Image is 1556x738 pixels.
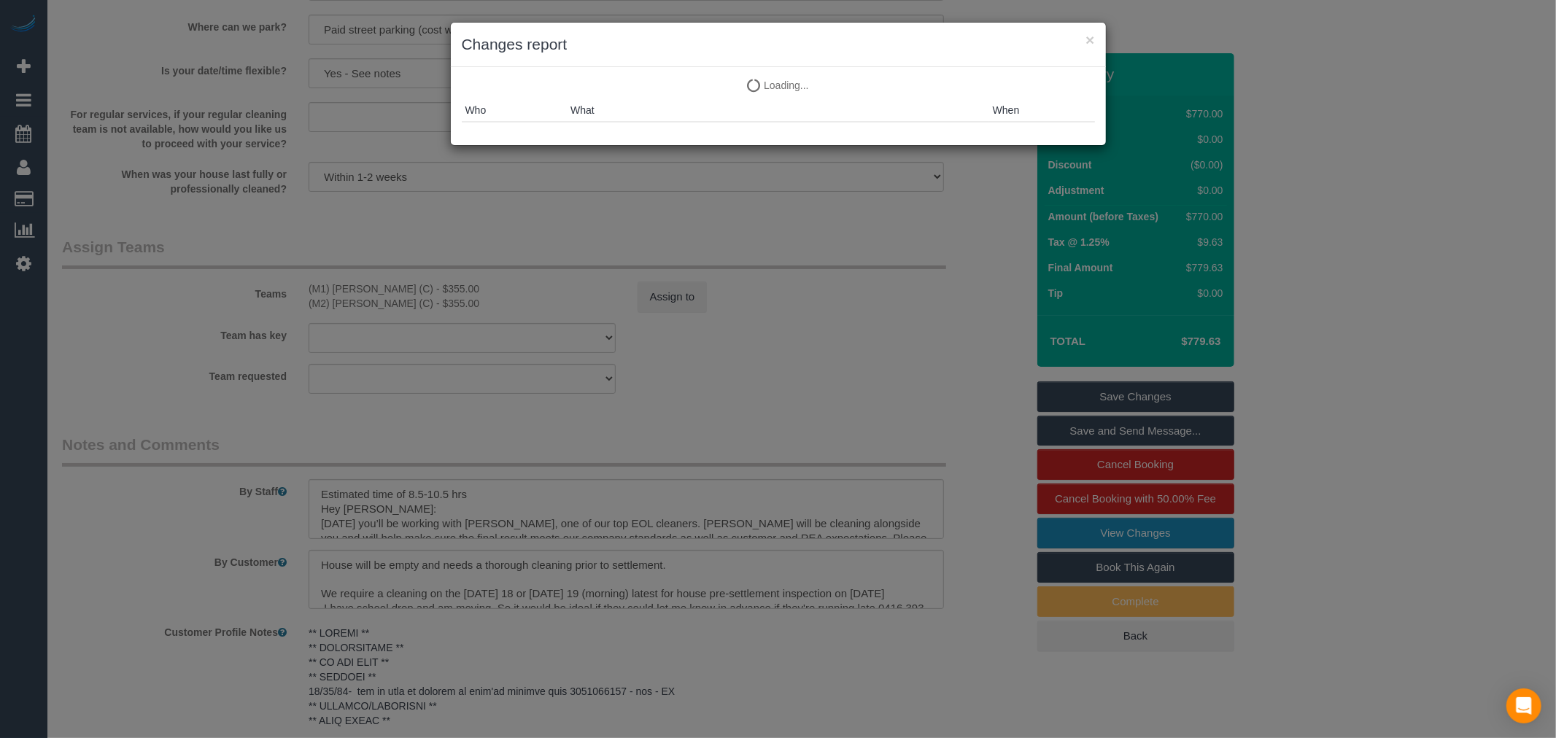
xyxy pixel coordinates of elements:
h3: Changes report [462,34,1095,55]
th: Who [462,99,568,122]
p: Loading... [462,78,1095,93]
div: Open Intercom Messenger [1506,688,1541,723]
th: What [567,99,989,122]
button: × [1085,32,1094,47]
th: When [989,99,1095,122]
sui-modal: Changes report [451,23,1106,145]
